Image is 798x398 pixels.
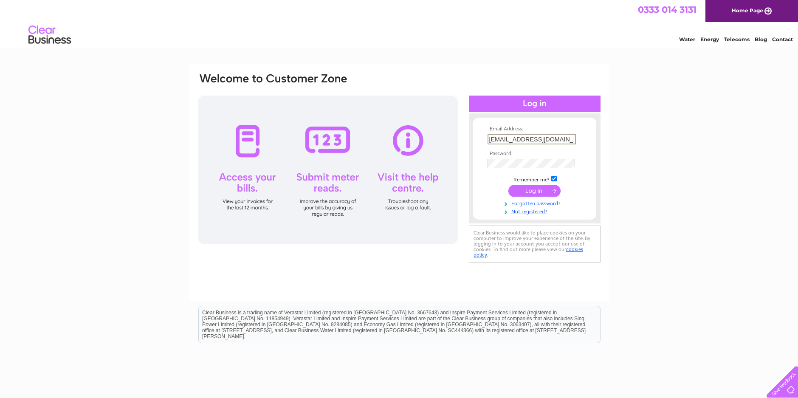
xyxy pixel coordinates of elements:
a: Telecoms [724,36,750,42]
a: cookies policy [474,246,583,258]
a: Contact [772,36,793,42]
td: Remember me? [485,175,584,183]
a: Not registered? [488,207,584,215]
a: Water [679,36,695,42]
th: Email Address: [485,126,584,132]
div: Clear Business would like to place cookies on your computer to improve your experience of the sit... [469,226,601,263]
th: Password: [485,151,584,157]
div: Clear Business is a trading name of Verastar Limited (registered in [GEOGRAPHIC_DATA] No. 3667643... [199,5,600,41]
a: Energy [700,36,719,42]
input: Submit [508,185,561,197]
img: logo.png [28,22,71,48]
a: Blog [755,36,767,42]
a: Forgotten password? [488,199,584,207]
a: 0333 014 3131 [638,4,696,15]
